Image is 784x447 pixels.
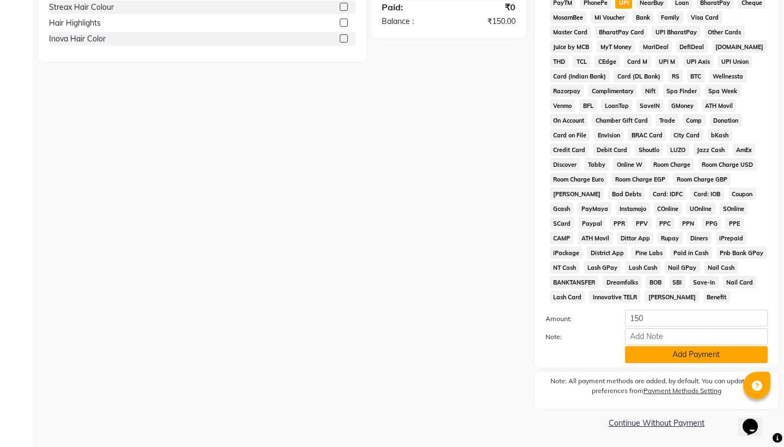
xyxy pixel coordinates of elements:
span: Lash Cash [625,261,660,274]
a: Continue Without Payment [537,418,776,429]
span: Card: IDFC [649,188,686,200]
span: Room Charge Euro [550,173,608,185]
span: Comp [683,114,706,126]
div: Inova Hair Color [49,33,106,45]
span: Donation [710,114,742,126]
span: Card on File [550,129,590,141]
span: BRAC Card [628,129,666,141]
span: Discover [550,158,580,171]
span: BFL [579,99,597,112]
span: BTC [687,70,705,82]
span: Pine Labs [632,246,666,259]
span: Nail GPay [665,261,700,274]
span: MosamBee [550,11,587,23]
span: Wellnessta [709,70,747,82]
span: Save-In [690,276,719,288]
span: BOB [646,276,665,288]
span: Bank [632,11,653,23]
span: BharatPay Card [595,26,647,38]
input: Add Note [625,328,768,345]
span: Nift [641,84,659,97]
span: PPC [656,217,675,229]
span: PPE [725,217,743,229]
span: Complimentary [588,84,637,97]
span: UPI Axis [683,55,714,68]
span: PPN [679,217,698,229]
span: iPackage [550,246,583,259]
button: Add Payment [625,346,768,363]
span: TCL [573,55,590,68]
span: Paid in Cash [670,246,712,259]
span: Room Charge USD [699,158,757,171]
span: Diners [687,232,712,244]
span: City Card [670,129,703,141]
span: [DOMAIN_NAME] [712,40,767,53]
span: Credit Card [550,143,589,156]
span: Bad Debts [608,188,645,200]
span: PayMaya [578,202,611,215]
span: Venmo [550,99,575,112]
span: SBI [669,276,685,288]
span: On Account [550,114,588,126]
span: COnline [654,202,682,215]
span: Lash GPay [584,261,621,274]
span: Jazz Cash [694,143,728,156]
span: Shoutlo [635,143,663,156]
span: NT Cash [550,261,580,274]
label: Note: [537,332,617,342]
span: Nail Card [723,276,757,288]
div: Streax Hair Colour [49,2,114,13]
span: Room Charge EGP [611,173,669,185]
div: ₹150.00 [449,16,524,27]
span: CEdge [595,55,620,68]
span: MI Voucher [591,11,628,23]
span: Spa Week [705,84,741,97]
span: [PERSON_NAME] [645,291,699,303]
span: [PERSON_NAME] [550,188,604,200]
span: Visa Card [688,11,722,23]
span: LUZO [667,143,689,156]
span: Envision [594,129,623,141]
div: Hair Highlights [49,17,101,29]
span: Other Cards [705,26,745,38]
span: UPI BharatPay [652,26,700,38]
span: Lash Card [550,291,585,303]
span: Trade [656,114,678,126]
span: SOnline [720,202,748,215]
span: LoanTap [601,99,632,112]
span: Family [658,11,683,23]
span: UPI Union [718,55,752,68]
span: ATH Movil [578,232,612,244]
input: Amount [625,310,768,327]
span: Debit Card [593,143,630,156]
span: Dreamfolks [603,276,641,288]
span: Card (DL Bank) [614,70,664,82]
div: Balance : [373,16,449,27]
span: MariDeal [639,40,672,53]
span: Card: IOB [690,188,724,200]
span: Tabby [584,158,609,171]
span: Room Charge GBP [673,173,731,185]
span: Gcash [550,202,574,215]
span: Rupay [658,232,683,244]
span: Online W [613,158,646,171]
label: Amount: [537,314,617,324]
span: GMoney [668,99,697,112]
span: Chamber Gift Card [592,114,651,126]
span: Nail Cash [705,261,738,274]
span: AmEx [733,143,756,156]
span: BANKTANSFER [550,276,599,288]
span: SCard [550,217,574,229]
span: SaveIN [636,99,664,112]
span: Innovative TELR [589,291,640,303]
span: UOnline [687,202,715,215]
span: PPV [633,217,652,229]
span: UPI M [656,55,679,68]
span: Master Card [550,26,591,38]
span: Razorpay [550,84,584,97]
span: bKash [708,129,732,141]
span: Card M [624,55,651,68]
span: Pnb Bank GPay [716,246,767,259]
span: Card (Indian Bank) [550,70,610,82]
label: Note: All payment methods are added, by default. You can update your preferences from [546,376,768,400]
